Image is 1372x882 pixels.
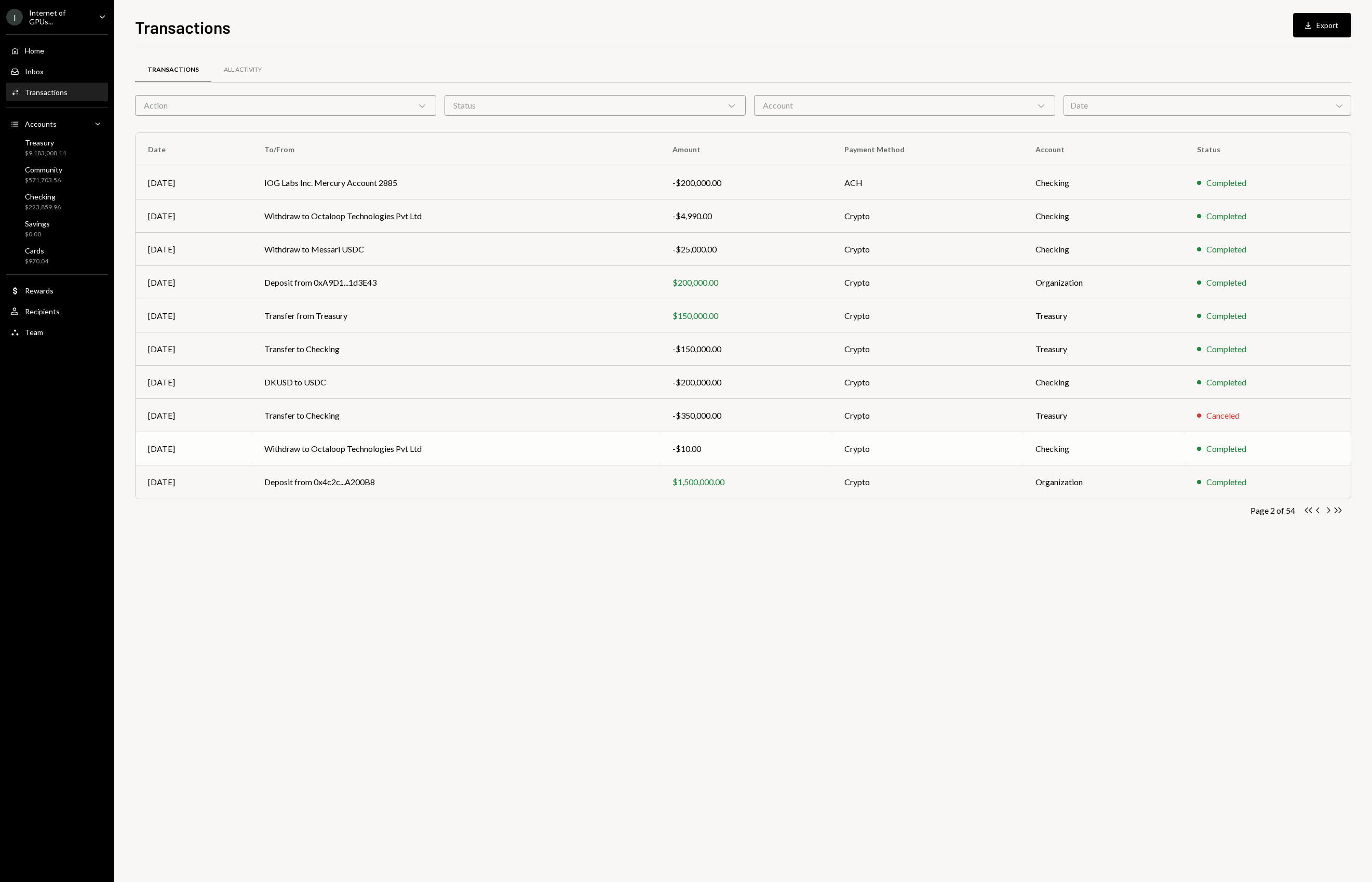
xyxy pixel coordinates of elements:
div: $1,500,000.00 [672,476,819,488]
td: Crypto [832,233,1023,266]
div: Date [1064,95,1351,116]
td: Crypto [832,366,1023,399]
a: All Activity [211,57,274,83]
th: Account [1023,133,1185,166]
th: Status [1185,133,1351,166]
div: Completed [1206,310,1246,322]
div: Treasury [25,138,66,147]
button: Export [1293,13,1351,37]
div: Completed [1206,210,1246,222]
a: Transactions [135,57,211,83]
div: Completed [1206,243,1246,256]
div: Rewards [25,286,53,295]
h1: Transactions [135,17,231,37]
a: Treasury$9,183,008.14 [6,135,108,160]
div: Completed [1206,177,1246,189]
div: -$150,000.00 [672,343,819,355]
div: $150,000.00 [672,310,819,322]
a: Community$571,703.56 [6,162,108,187]
a: Home [6,41,108,60]
div: Savings [25,219,50,228]
div: Page 2 of 54 [1250,505,1295,515]
div: Canceled [1206,409,1240,422]
div: Recipients [25,307,60,316]
td: Crypto [832,299,1023,332]
a: Accounts [6,114,108,133]
td: DKUSD to USDC [252,366,660,399]
div: Accounts [25,119,57,128]
td: Treasury [1023,332,1185,366]
div: I [6,9,23,25]
a: Checking$223,859.96 [6,189,108,214]
div: $223,859.96 [25,203,61,212]
a: Rewards [6,281,108,300]
div: -$350,000.00 [672,409,819,422]
th: Amount [660,133,832,166]
div: [DATE] [148,210,239,222]
td: Checking [1023,432,1185,465]
div: [DATE] [148,443,239,455]
div: $970.04 [25,257,48,266]
div: Completed [1206,476,1246,488]
a: Team [6,323,108,341]
div: Completed [1206,376,1246,389]
div: -$25,000.00 [672,243,819,256]
div: Internet of GPUs... [29,8,90,26]
div: $9,183,008.14 [25,149,66,158]
div: [DATE] [148,409,239,422]
td: Treasury [1023,399,1185,432]
div: Community [25,165,62,174]
a: Savings$0.00 [6,216,108,241]
div: Completed [1206,343,1246,355]
td: Withdraw to Messari USDC [252,233,660,266]
div: [DATE] [148,476,239,488]
div: Checking [25,192,61,201]
div: [DATE] [148,276,239,289]
div: Transactions [25,88,68,97]
td: Crypto [832,432,1023,465]
td: Treasury [1023,299,1185,332]
div: [DATE] [148,177,239,189]
div: $0.00 [25,230,50,239]
div: Completed [1206,443,1246,455]
div: -$200,000.00 [672,376,819,389]
td: Checking [1023,166,1185,199]
div: Team [25,328,43,337]
div: Cards [25,246,48,255]
td: Transfer to Checking [252,399,660,432]
td: Transfer from Treasury [252,299,660,332]
div: $571,703.56 [25,176,62,185]
div: [DATE] [148,343,239,355]
div: Account [754,95,1055,116]
a: Transactions [6,83,108,101]
td: ACH [832,166,1023,199]
td: Checking [1023,199,1185,233]
td: Deposit from 0x4c2c...A200B8 [252,465,660,499]
td: Crypto [832,199,1023,233]
td: Organization [1023,465,1185,499]
div: Completed [1206,276,1246,289]
td: Crypto [832,332,1023,366]
a: Cards$970.04 [6,243,108,268]
th: To/From [252,133,660,166]
div: Status [445,95,746,116]
td: Checking [1023,366,1185,399]
th: Payment Method [832,133,1023,166]
td: Crypto [832,266,1023,299]
div: Inbox [25,67,44,76]
div: All Activity [224,65,262,74]
td: Crypto [832,399,1023,432]
div: $200,000.00 [672,276,819,289]
td: Checking [1023,233,1185,266]
td: Organization [1023,266,1185,299]
td: Crypto [832,465,1023,499]
div: -$200,000.00 [672,177,819,189]
td: Withdraw to Octaloop Technologies Pvt Ltd [252,432,660,465]
div: Transactions [147,65,199,74]
a: Inbox [6,62,108,81]
td: Withdraw to Octaloop Technologies Pvt Ltd [252,199,660,233]
div: [DATE] [148,376,239,389]
td: Deposit from 0xA9D1...1d3E43 [252,266,660,299]
div: -$4,990.00 [672,210,819,222]
td: IOG Labs Inc. Mercury Account 2885 [252,166,660,199]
